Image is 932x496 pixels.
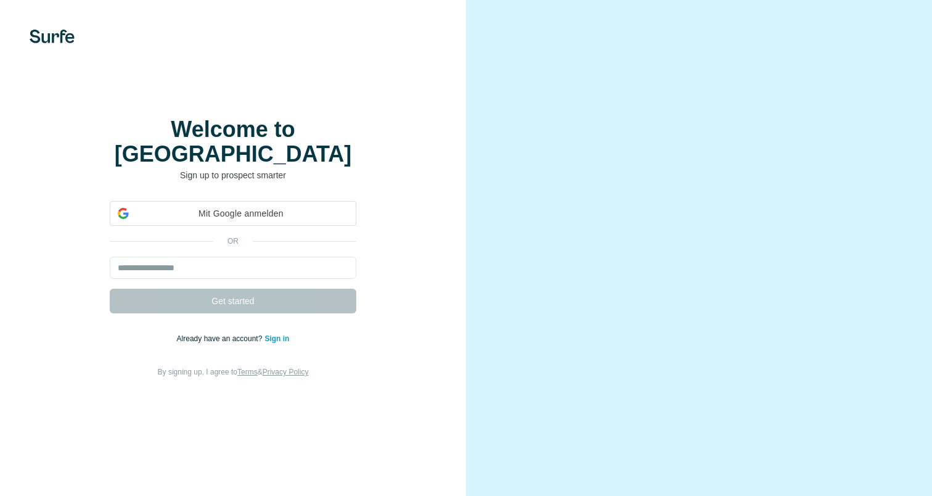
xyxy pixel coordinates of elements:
[134,207,348,220] span: Mit Google anmelden
[158,368,309,376] span: By signing up, I agree to &
[237,368,258,376] a: Terms
[110,201,356,226] div: Mit Google anmelden
[30,30,75,43] img: Surfe's logo
[110,117,356,167] h1: Welcome to [GEOGRAPHIC_DATA]
[213,236,253,247] p: or
[264,334,289,343] a: Sign in
[110,169,356,181] p: Sign up to prospect smarter
[177,334,265,343] span: Already have an account?
[263,368,309,376] a: Privacy Policy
